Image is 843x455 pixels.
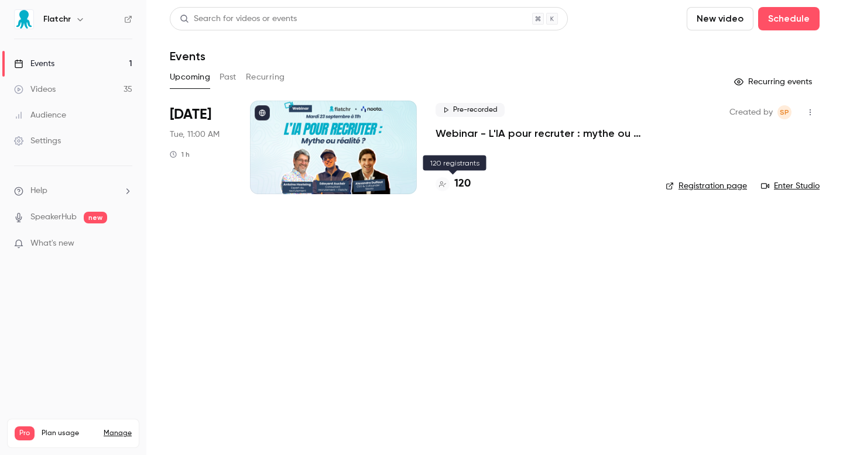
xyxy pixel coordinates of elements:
[729,105,773,119] span: Created by
[118,239,132,249] iframe: Noticeable Trigger
[170,101,231,194] div: Sep 23 Tue, 11:00 AM (Europe/Paris)
[170,105,211,124] span: [DATE]
[170,129,220,140] span: Tue, 11:00 AM
[436,126,647,140] a: Webinar - L'IA pour recruter : mythe ou réalité ?
[777,105,791,119] span: Sylvain Paulet
[30,185,47,197] span: Help
[758,7,820,30] button: Schedule
[30,237,74,250] span: What's new
[687,7,753,30] button: New video
[84,212,107,223] span: new
[436,103,505,117] span: Pre-recorded
[436,176,471,192] a: 120
[780,105,789,119] span: SP
[729,73,820,91] button: Recurring events
[170,49,205,63] h1: Events
[43,13,71,25] h6: Flatchr
[246,68,285,87] button: Recurring
[170,150,190,159] div: 1 h
[170,68,210,87] button: Upcoming
[14,84,56,95] div: Videos
[14,185,132,197] li: help-dropdown-opener
[42,429,97,438] span: Plan usage
[180,13,297,25] div: Search for videos or events
[220,68,237,87] button: Past
[15,10,33,29] img: Flatchr
[454,176,471,192] h4: 120
[30,211,77,223] a: SpeakerHub
[761,180,820,192] a: Enter Studio
[14,58,54,70] div: Events
[666,180,747,192] a: Registration page
[14,109,66,121] div: Audience
[104,429,132,438] a: Manage
[14,135,61,147] div: Settings
[15,426,35,440] span: Pro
